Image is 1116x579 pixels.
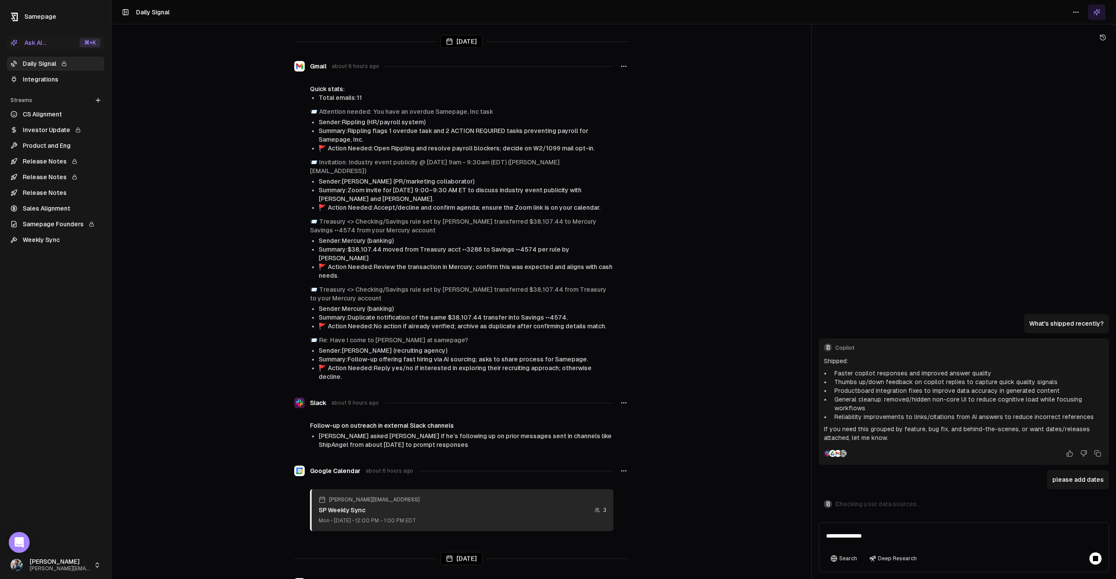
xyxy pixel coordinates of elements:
[831,412,1104,421] li: Reliability improvements to links/citations from AI answers to reduce incorrect references
[7,233,104,247] a: Weekly Sync
[310,398,326,407] span: Slack
[310,218,317,225] span: envelope
[310,467,361,475] span: Google Calendar
[24,13,56,20] span: Samepage
[319,364,613,381] li: Action Needed: Reply yes/no if interested in exploring their recruiting approach; otherwise decline.
[319,126,613,144] li: Summary: Rippling flags 1 overdue task and 2 ACTION REQUIRED tasks preventing payroll for Samepag...
[840,450,847,457] img: Notion
[319,304,613,313] li: Sender: Mercury (banking)
[30,558,90,566] span: [PERSON_NAME]
[826,552,861,565] button: Search
[603,507,606,514] span: 3
[294,466,305,476] img: Google Calendar
[7,93,104,107] div: Streams
[319,355,613,364] li: Summary: Follow-up offering fast hiring via AI sourcing; asks to share process for Samepage.
[835,500,921,508] p: Checking your data sources...
[319,245,613,262] li: Summary: $38,107.44 moved from Treasury acct ••3286 to Savings ••4574 per rule by [PERSON_NAME]
[366,467,413,474] span: about 6 hours ago
[329,496,420,503] span: [PERSON_NAME][EMAIL_ADDRESS]
[319,517,420,524] div: Mon • [DATE] • 12:00 PM - 1:00 PM EDT
[7,36,104,50] button: Ask AI...⌘+K
[332,63,379,70] span: about 6 hours ago
[319,337,468,344] a: Re: Have I come to [PERSON_NAME] at samepage?
[824,450,831,457] img: Slack
[1052,475,1104,484] p: please add dates
[319,177,613,186] li: Sender: [PERSON_NAME] (PR/marketing collaborator)
[7,107,104,121] a: CS Alignment
[319,203,613,212] li: Action Needed: Accept/decline and confirm agenda; ensure the Zoom link is on your calendar.
[7,139,104,153] a: Product and Eng
[7,154,104,168] a: Release Notes
[319,322,613,330] li: Action Needed: No action if already verified; archive as duplicate after confirming details match.
[831,386,1104,395] li: Productboard integration fixes to improve data accuracy in generated content
[310,286,606,302] a: Treasury <> Checking/Savings rule set by [PERSON_NAME] transferred $38,107.44 from Treasury to yo...
[319,118,613,126] li: Sender: Rippling (HR/payroll system)
[319,186,613,203] li: Summary: Zoom invite for [DATE] 9:00–9:30 AM ET to discuss industry event publicity with [PERSON_...
[310,337,317,344] span: envelope
[10,559,23,571] img: 1695405595226.jpeg
[310,286,317,293] span: envelope
[831,395,1104,412] li: General cleanup: removed/hidden non-core UI to reduce cognitive load while focusing workflows
[310,159,317,166] span: envelope
[7,201,104,215] a: Sales Alignment
[835,344,1104,351] span: Copilot
[310,421,613,430] h4: Follow-up on outreach in external Slack channels
[7,217,104,231] a: Samepage Founders
[331,399,379,406] span: about 6 hours ago
[319,108,493,115] a: Attention needed: You have an overdue Samepage, Inc task
[7,72,104,86] a: Integrations
[319,262,613,280] li: Action Needed: Review the transaction in Mercury; confirm this was expected and aligns with cash ...
[7,57,104,71] a: Daily Signal
[319,144,613,153] li: Action Needed: Open Rippling and resolve payroll blockers; decide on W2/1099 mail opt-in.
[440,35,483,48] div: [DATE]
[831,378,1104,386] li: Thumbs up/down feedback on copilot replies to capture quick quality signals
[319,506,420,514] div: SP Weekly Sync
[136,8,170,17] h1: Daily Signal
[319,346,613,355] li: Sender: [PERSON_NAME] (recruiting agency)
[319,236,613,245] li: Sender: Mercury (banking)
[294,61,305,72] img: Gmail
[310,108,317,115] span: envelope
[865,552,921,565] button: Deep Research
[824,425,1104,442] p: If you need this grouped by feature, bug fix, and behind-the-scenes, or want dates/releases attac...
[7,555,104,576] button: [PERSON_NAME][PERSON_NAME][EMAIL_ADDRESS]
[310,62,327,71] span: Gmail
[829,450,836,457] img: Google Drive
[319,364,326,371] span: flag
[30,565,90,572] span: [PERSON_NAME][EMAIL_ADDRESS]
[831,369,1104,378] li: Faster copilot responses and improved answer quality
[310,85,613,93] div: Quick stats:
[7,186,104,200] a: Release Notes
[1029,319,1104,328] p: What's shipped recently?
[7,123,104,137] a: Investor Update
[319,204,326,211] span: flag
[79,38,101,48] div: ⌘ +K
[294,398,305,408] img: Slack
[310,218,596,234] a: Treasury <> Checking/Savings rule set by [PERSON_NAME] transferred $38,107.44 to Mercury Savings ...
[9,532,30,553] div: Open Intercom Messenger
[319,323,326,330] span: flag
[834,450,841,457] img: Gmail
[440,552,483,565] div: [DATE]
[319,263,326,270] span: flag
[319,313,613,322] li: Summary: Duplicate notification of the same $38,107.44 transfer into Savings ••4574.
[824,357,1104,365] p: Shipped:
[310,159,560,174] a: Invitation: Industry event publicity @ [DATE] 9am - 9:30am (EDT) ([PERSON_NAME][EMAIL_ADDRESS])
[7,170,104,184] a: Release Notes
[319,145,326,152] span: flag
[10,38,46,47] div: Ask AI...
[319,93,613,102] li: Total emails: 11
[319,433,612,448] span: [PERSON_NAME] asked [PERSON_NAME] if he’s following up on prior messages sent in channels like Sh...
